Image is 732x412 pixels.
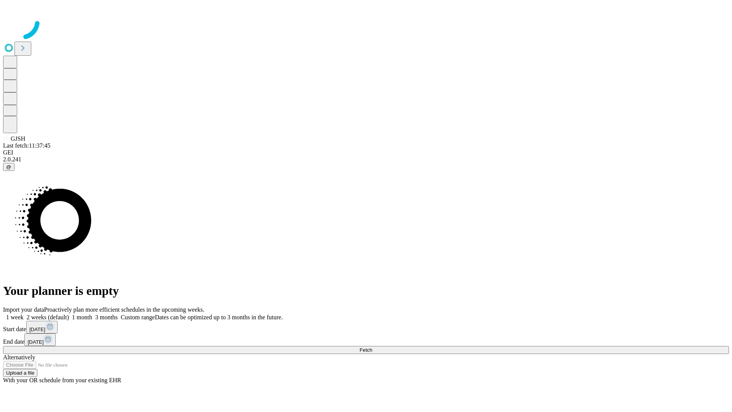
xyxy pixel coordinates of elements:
[44,306,204,313] span: Proactively plan more efficient schedules in the upcoming weeks.
[6,314,24,320] span: 1 week
[3,142,50,149] span: Last fetch: 11:37:45
[360,347,372,353] span: Fetch
[3,333,729,346] div: End date
[3,163,14,171] button: @
[3,321,729,333] div: Start date
[27,314,69,320] span: 2 weeks (default)
[3,306,44,313] span: Import your data
[3,284,729,298] h1: Your planner is empty
[3,354,35,360] span: Alternatively
[29,327,45,332] span: [DATE]
[3,377,121,383] span: With your OR schedule from your existing EHR
[155,314,283,320] span: Dates can be optimized up to 3 months in the future.
[11,135,25,142] span: GJSH
[72,314,92,320] span: 1 month
[24,333,56,346] button: [DATE]
[121,314,155,320] span: Custom range
[3,149,729,156] div: GEI
[3,156,729,163] div: 2.0.241
[27,339,43,345] span: [DATE]
[6,164,11,170] span: @
[3,369,37,377] button: Upload a file
[26,321,58,333] button: [DATE]
[3,346,729,354] button: Fetch
[95,314,118,320] span: 3 months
